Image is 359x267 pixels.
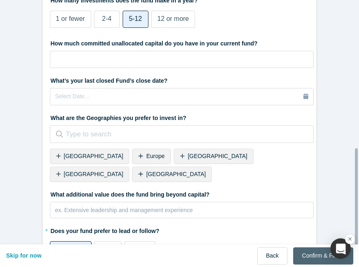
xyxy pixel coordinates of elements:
span: [GEOGRAPHIC_DATA] [64,171,123,177]
button: Skip for now [6,247,42,265]
div: Europe [132,149,171,164]
span: Europe [146,153,165,159]
span: [GEOGRAPHIC_DATA] [64,153,123,159]
div: rdw-editor [56,205,309,221]
span: [GEOGRAPHIC_DATA] [146,171,206,177]
div: rdw-wrapper [50,202,314,218]
span: [GEOGRAPHIC_DATA] [188,153,247,159]
span: 12 or more [157,15,189,22]
span: 5-12 [129,15,142,22]
label: What’s your last closed Fund’s close date? [50,74,314,85]
label: What are the Geographies you prefer to invest in? [50,111,314,122]
button: Confirm & Finish [293,247,353,265]
button: Back [257,247,287,265]
label: What additional value does the fund bring beyond capital? [50,188,314,199]
label: How much committed unallocated capital do you have in your current fund? [50,36,314,48]
div: [GEOGRAPHIC_DATA] [132,167,212,182]
div: [GEOGRAPHIC_DATA] [50,149,130,164]
span: 2-4 [102,15,112,22]
span: Select Date... [55,92,78,101]
label: Does your fund prefer to lead or follow? [50,224,314,235]
button: Select Date... [50,88,314,105]
span: 1 or fewer [56,15,85,22]
div: [GEOGRAPHIC_DATA] [174,149,254,164]
div: [GEOGRAPHIC_DATA] [50,167,130,182]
